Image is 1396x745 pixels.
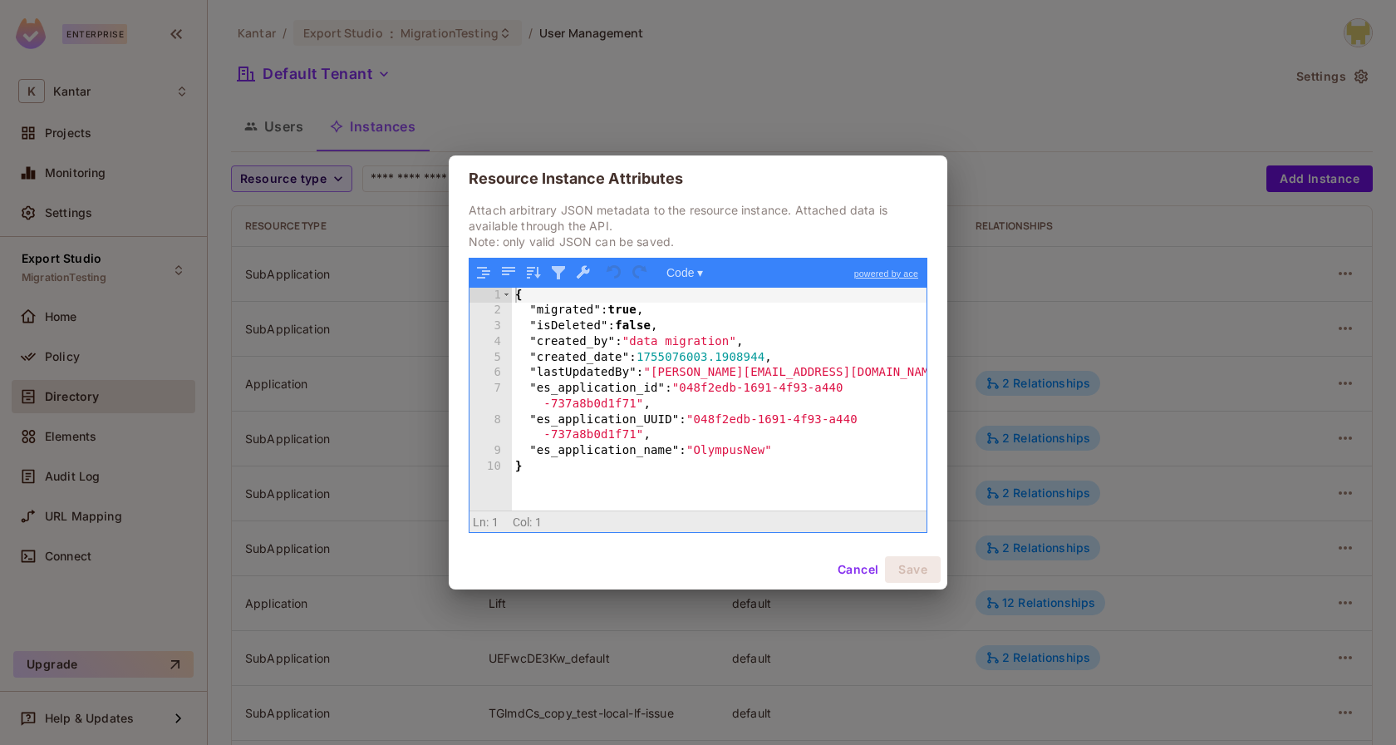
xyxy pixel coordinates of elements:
[469,202,927,249] p: Attach arbitrary JSON metadata to the resource instance. Attached data is available through the A...
[513,516,533,529] span: Col:
[469,334,512,350] div: 4
[523,262,544,284] button: Sort contents
[473,262,494,284] button: Format JSON data, with proper indentation and line feeds (Ctrl+I)
[548,262,569,284] button: Filter, sort, or transform contents
[831,556,885,583] button: Cancel
[469,288,512,303] div: 1
[469,350,512,366] div: 5
[469,365,512,381] div: 6
[535,516,542,529] span: 1
[661,262,709,284] button: Code ▾
[449,155,947,202] h2: Resource Instance Attributes
[604,262,626,284] button: Undo last action (Ctrl+Z)
[469,412,512,444] div: 8
[629,262,651,284] button: Redo (Ctrl+Shift+Z)
[492,516,499,529] span: 1
[469,459,512,475] div: 10
[473,516,489,529] span: Ln:
[498,262,519,284] button: Compact JSON data, remove all whitespaces (Ctrl+Shift+I)
[469,318,512,334] div: 3
[573,262,594,284] button: Repair JSON: fix quotes and escape characters, remove comments and JSONP notation, turn JavaScrip...
[846,259,927,289] a: powered by ace
[885,556,941,583] button: Save
[469,443,512,459] div: 9
[469,381,512,412] div: 7
[469,303,512,318] div: 2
